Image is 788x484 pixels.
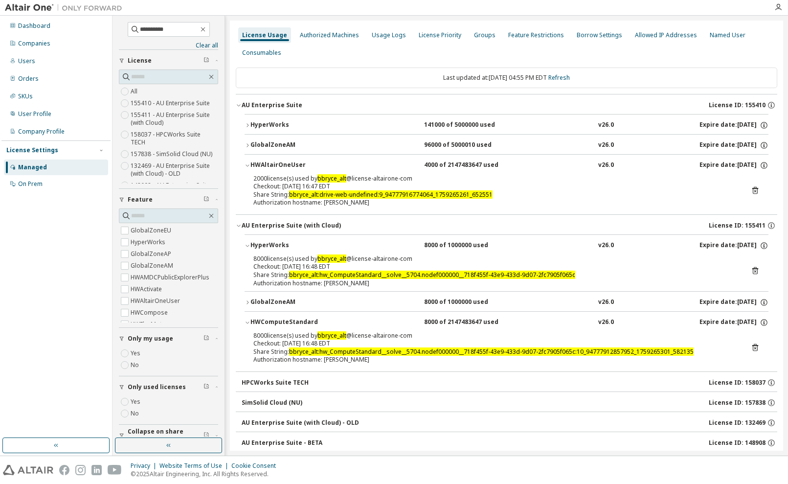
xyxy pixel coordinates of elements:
[18,92,33,100] div: SKUs
[18,180,43,188] div: On Prem
[250,241,338,250] div: HyperWorks
[253,347,736,356] p: Share String:
[300,31,359,39] div: Authorized Machines
[91,465,102,475] img: linkedin.svg
[317,331,346,340] mark: bbryce_alt
[424,241,512,250] div: 8000 of 1000000 used
[709,379,765,387] span: License ID: 158037
[119,376,218,398] button: Only used licenses
[131,260,175,272] label: GlobalZoneAM
[131,160,218,180] label: 132469 - AU Enterprise Suite (with Cloud) - OLD
[242,379,309,387] div: HPCWorks Suite TECH
[245,292,768,313] button: GlobalZoneAM8000 of 1000000 usedv26.0Expire date:[DATE]
[131,470,282,478] p: © 2025 Altair Engineering, Inc. All Rights Reserved.
[709,439,765,447] span: License ID: 148908
[203,383,209,391] span: Clear filter
[253,356,736,364] div: Authorization hostname: [PERSON_NAME]
[474,31,495,39] div: Groups
[18,110,51,118] div: User Profile
[424,318,512,327] div: 8000 of 2147483647 used
[119,50,218,71] button: License
[231,462,282,470] div: Cookie Consent
[131,148,214,160] label: 157838 - SimSolid Cloud (NU)
[699,161,768,170] div: Expire date: [DATE]
[253,340,736,347] div: Checkout: [DATE] 16:48 EDT
[119,425,218,446] button: Collapse on share string
[598,298,614,307] div: v26.0
[131,319,170,330] label: HWFluxMotor
[289,190,493,199] mark: bbryce_alt:drive-web-undefined:9_94777916774064_1759265261_652551
[508,31,564,39] div: Feature Restrictions
[236,94,777,116] button: AU Enterprise SuiteLicense ID: 155410
[242,372,777,393] button: HPCWorks Suite TECHLicense ID: 158037
[18,75,39,83] div: Orders
[709,399,765,407] span: License ID: 157838
[203,335,209,343] span: Clear filter
[3,465,53,475] img: altair_logo.svg
[598,121,614,130] div: v26.0
[128,428,203,443] span: Collapse on share string
[250,121,338,130] div: HyperWorks
[18,57,35,65] div: Users
[236,215,777,236] button: AU Enterprise Suite (with Cloud)License ID: 155411
[710,31,745,39] div: Named User
[699,298,768,307] div: Expire date: [DATE]
[242,412,777,434] button: AU Enterprise Suite (with Cloud) - OLDLicense ID: 132469
[250,161,338,170] div: HWAltairOneUser
[253,331,736,340] p: 8000 license(s) used by @ license-altairone-com
[253,263,736,271] div: Checkout: [DATE] 16:48 EDT
[289,271,575,279] mark: bbryce_alt:hw_ComputeStandard__solve__5704.nodef000000__718f455f-43e9-433d-9d07-2fc7905f065c
[131,236,167,248] label: HyperWorks
[253,183,736,190] div: Checkout: [DATE] 16:47 EDT
[245,115,768,136] button: HyperWorks141000 of 5000000 usedv26.0Expire date:[DATE]
[59,465,69,475] img: facebook.svg
[245,235,768,256] button: HyperWorks8000 of 1000000 usedv26.0Expire date:[DATE]
[119,42,218,49] a: Clear all
[242,419,359,427] div: AU Enterprise Suite (with Cloud) - OLD
[424,121,512,130] div: 141000 of 5000000 used
[108,465,122,475] img: youtube.svg
[242,439,322,447] div: AU Enterprise Suite - BETA
[253,190,736,199] p: Share String:
[709,222,765,230] span: License ID: 155411
[699,141,768,150] div: Expire date: [DATE]
[635,31,697,39] div: Allowed IP Addresses
[131,283,164,295] label: HWActivate
[5,3,127,13] img: Altair One
[18,22,50,30] div: Dashboard
[128,57,152,65] span: License
[242,432,777,454] button: AU Enterprise Suite - BETALicense ID: 148908
[242,101,302,109] div: AU Enterprise Suite
[75,465,86,475] img: instagram.svg
[424,298,512,307] div: 8000 of 1000000 used
[119,328,218,349] button: Only my usage
[203,196,209,204] span: Clear filter
[699,241,768,250] div: Expire date: [DATE]
[577,31,622,39] div: Borrow Settings
[245,312,768,333] button: HWComputeStandard8000 of 2147483647 usedv26.0Expire date:[DATE]
[131,462,159,470] div: Privacy
[419,31,461,39] div: License Priority
[6,146,58,154] div: License Settings
[236,68,777,88] div: Last updated at: [DATE] 04:55 PM EDT
[131,109,218,129] label: 155411 - AU Enterprise Suite (with Cloud)
[242,399,302,407] div: SimSolid Cloud (NU)
[131,86,139,97] label: All
[18,40,50,47] div: Companies
[18,163,47,171] div: Managed
[598,241,614,250] div: v26.0
[709,419,765,427] span: License ID: 132469
[245,135,768,156] button: GlobalZoneAM96000 of 5000010 usedv26.0Expire date:[DATE]
[242,392,777,414] button: SimSolid Cloud (NU)License ID: 157838
[131,408,141,419] label: No
[159,462,231,470] div: Website Terms of Use
[128,335,173,343] span: Only my usage
[289,347,694,356] mark: bbryce_alt:hw_ComputeStandard__solve__5704.nodef000000__718f455f-43e9-433d-9d07-2fc7905f065c:10_9...
[250,298,338,307] div: GlobalZoneAM
[424,161,512,170] div: 4000 of 2147483647 used
[317,174,346,183] mark: bbryce_alt
[131,225,173,236] label: GlobalZoneEU
[128,383,186,391] span: Only used licenses
[598,141,614,150] div: v26.0
[131,272,211,283] label: HWAMDCPublicExplorerPlus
